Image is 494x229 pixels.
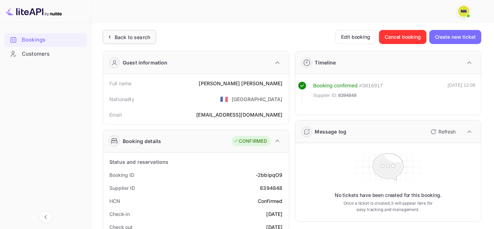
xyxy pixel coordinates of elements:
[4,33,87,46] a: Bookings
[458,6,469,17] img: N/A N/A
[313,92,338,99] span: Supplier ID:
[379,30,426,44] button: Cancel booking
[123,59,168,66] div: Guest information
[438,128,456,135] p: Refresh
[109,95,135,103] div: Nationality
[109,158,168,166] div: Status and reservations
[335,192,442,199] p: No tickets have been created for this booking.
[256,171,282,179] div: -2bbipqO9
[123,137,161,145] div: Booking details
[429,30,481,44] button: Create new ticket
[315,128,347,135] div: Message log
[359,82,383,90] div: # 3816917
[109,197,120,205] div: HCN
[339,200,438,213] p: Once a ticket is created, it will appear here for easy tracking and management.
[4,47,87,60] a: Customers
[199,80,282,87] div: [PERSON_NAME] [PERSON_NAME]
[448,82,475,102] div: [DATE] 12:06
[232,95,283,103] div: [GEOGRAPHIC_DATA]
[4,33,87,47] div: Bookings
[22,50,83,58] div: Customers
[267,210,283,218] div: [DATE]
[39,211,52,223] button: Collapse navigation
[4,47,87,61] div: Customers
[22,36,83,44] div: Bookings
[233,138,267,145] div: CONFIRMED
[6,6,62,17] img: LiteAPI logo
[109,210,130,218] div: Check-in
[115,33,150,41] div: Back to search
[338,92,357,99] span: 8394848
[313,82,358,90] div: Booking confirmed
[109,171,134,179] div: Booking ID
[260,184,282,192] div: 8394848
[109,184,135,192] div: Supplier ID
[335,30,376,44] button: Edit booking
[426,126,458,137] button: Refresh
[258,197,282,205] div: Confirmed
[109,111,122,118] div: Email
[315,59,336,66] div: Timeline
[109,80,131,87] div: Full name
[196,111,282,118] div: [EMAIL_ADDRESS][DOMAIN_NAME]
[220,93,228,105] span: United States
